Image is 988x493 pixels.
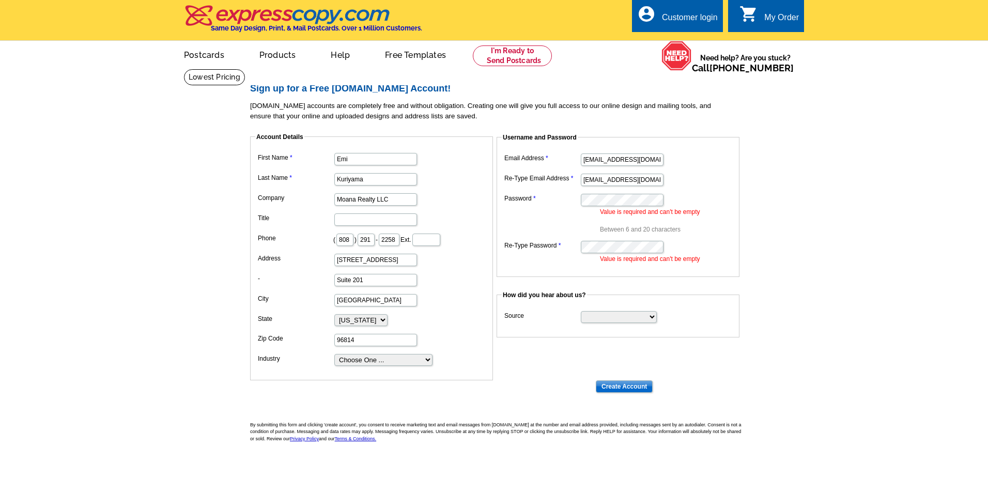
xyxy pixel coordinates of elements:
[709,63,794,73] a: [PHONE_NUMBER]
[661,41,692,71] img: help
[504,241,580,250] label: Re-Type Password
[255,132,304,142] legend: Account Details
[502,290,587,300] legend: How did you hear about us?
[504,311,580,320] label: Source
[637,11,718,24] a: account_circle Customer login
[258,274,333,283] label: -
[314,42,366,66] a: Help
[290,436,319,441] a: Privacy Policy
[167,42,241,66] a: Postcards
[662,13,718,27] div: Customer login
[504,153,580,163] label: Email Address
[211,24,422,32] h4: Same Day Design, Print, & Mail Postcards. Over 1 Million Customers.
[243,42,313,66] a: Products
[764,13,799,27] div: My Order
[184,12,422,32] a: Same Day Design, Print, & Mail Postcards. Over 1 Million Customers.
[258,354,333,363] label: Industry
[258,234,333,243] label: Phone
[600,207,734,217] li: Value is required and can't be empty
[258,294,333,303] label: City
[596,380,653,393] input: Create Account
[258,334,333,343] label: Zip Code
[739,5,758,23] i: shopping_cart
[258,173,333,182] label: Last Name
[250,101,746,121] p: [DOMAIN_NAME] accounts are completely free and without obligation. Creating one will give you ful...
[600,254,734,264] li: Value is required and can't be empty
[504,194,580,203] label: Password
[739,11,799,24] a: shopping_cart My Order
[637,5,656,23] i: account_circle
[255,231,488,247] dd: ( ) - Ext.
[250,422,746,443] p: By submitting this form and clicking 'create account', you consent to receive marketing text and ...
[692,63,794,73] span: Call
[250,83,746,95] h2: Sign up for a Free [DOMAIN_NAME] Account!
[692,53,799,73] span: Need help? Are you stuck?
[258,254,333,263] label: Address
[258,314,333,323] label: State
[258,193,333,203] label: Company
[600,225,734,234] p: Between 6 and 20 characters
[258,213,333,223] label: Title
[258,153,333,162] label: First Name
[335,436,377,441] a: Terms & Conditions.
[502,133,578,142] legend: Username and Password
[504,174,580,183] label: Re-Type Email Address
[368,42,462,66] a: Free Templates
